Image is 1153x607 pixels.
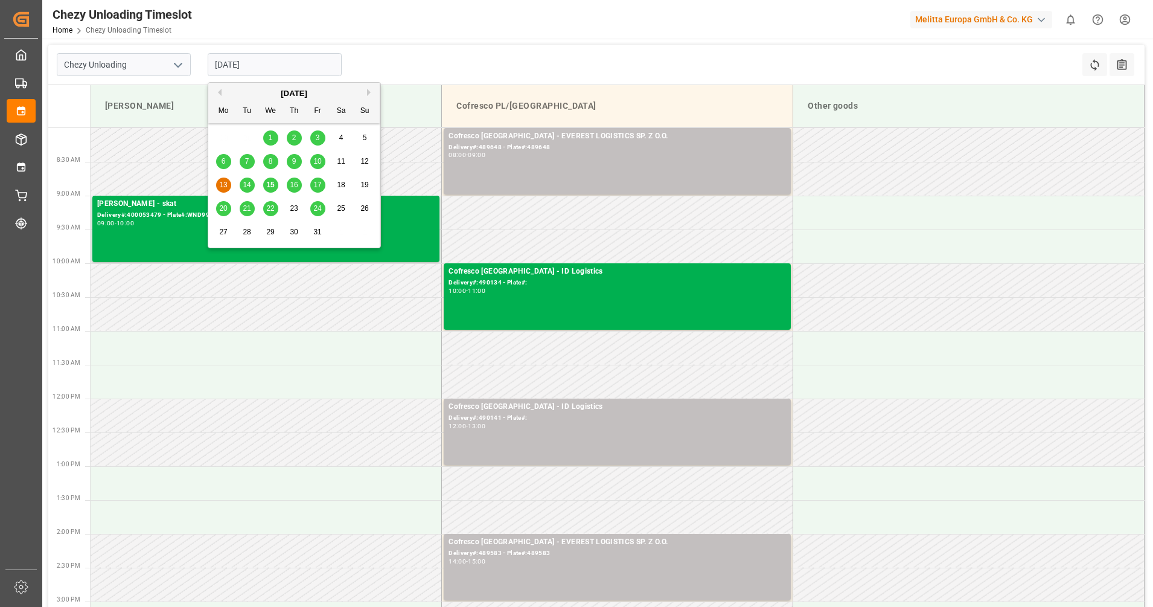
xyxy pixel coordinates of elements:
[360,157,368,165] span: 12
[57,528,80,535] span: 2:00 PM
[208,88,380,100] div: [DATE]
[449,548,786,559] div: Delivery#:489583 - Plate#:489583
[466,559,468,564] div: -
[240,104,255,119] div: Tu
[287,201,302,216] div: Choose Thursday, October 23rd, 2025
[363,133,367,142] span: 5
[310,130,325,146] div: Choose Friday, October 3rd, 2025
[208,53,342,76] input: DD.MM.YYYY
[53,427,80,434] span: 12:30 PM
[57,53,191,76] input: Type to search/select
[367,89,374,96] button: Next Month
[240,225,255,240] div: Choose Tuesday, October 28th, 2025
[266,181,274,189] span: 15
[57,190,80,197] span: 9:00 AM
[449,266,786,278] div: Cofresco [GEOGRAPHIC_DATA] - ID Logistics
[266,204,274,213] span: 22
[910,11,1052,28] div: Melitta Europa GmbH & Co. KG
[449,143,786,153] div: Delivery#:489648 - Plate#:489648
[53,359,80,366] span: 11:30 AM
[313,204,321,213] span: 24
[53,326,80,332] span: 11:00 AM
[310,225,325,240] div: Choose Friday, October 31st, 2025
[222,157,226,165] span: 6
[53,292,80,298] span: 10:30 AM
[216,178,231,193] div: Choose Monday, October 13th, 2025
[97,198,435,210] div: [PERSON_NAME] - skat
[449,288,466,294] div: 10:00
[97,220,115,226] div: 09:00
[449,413,786,423] div: Delivery#:490141 - Plate#:
[216,154,231,169] div: Choose Monday, October 6th, 2025
[316,133,320,142] span: 3
[263,104,278,119] div: We
[357,104,372,119] div: Su
[310,178,325,193] div: Choose Friday, October 17th, 2025
[449,130,786,143] div: Cofresco [GEOGRAPHIC_DATA] - EVEREST LOGISTICS SP. Z O.O.
[313,228,321,236] span: 31
[310,104,325,119] div: Fr
[100,95,432,117] div: [PERSON_NAME]
[468,152,485,158] div: 09:00
[57,596,80,603] span: 3:00 PM
[449,152,466,158] div: 08:00
[334,154,349,169] div: Choose Saturday, October 11th, 2025
[240,178,255,193] div: Choose Tuesday, October 14th, 2025
[334,178,349,193] div: Choose Saturday, October 18th, 2025
[57,156,80,163] span: 8:30 AM
[468,288,485,294] div: 11:00
[243,228,251,236] span: 28
[219,228,227,236] span: 27
[243,204,251,213] span: 21
[287,225,302,240] div: Choose Thursday, October 30th, 2025
[263,154,278,169] div: Choose Wednesday, October 8th, 2025
[334,201,349,216] div: Choose Saturday, October 25th, 2025
[243,181,251,189] span: 14
[57,562,80,569] span: 2:30 PM
[360,181,368,189] span: 19
[452,95,783,117] div: Cofresco PL/[GEOGRAPHIC_DATA]
[337,157,345,165] span: 11
[212,126,377,244] div: month 2025-10
[468,423,485,429] div: 13:00
[337,204,345,213] span: 25
[263,201,278,216] div: Choose Wednesday, October 22nd, 2025
[240,201,255,216] div: Choose Tuesday, October 21st, 2025
[449,536,786,548] div: Cofresco [GEOGRAPHIC_DATA] - EVEREST LOGISTICS SP. Z O.O.
[1084,6,1111,33] button: Help Center
[115,220,117,226] div: -
[287,130,302,146] div: Choose Thursday, October 2nd, 2025
[360,204,368,213] span: 26
[449,559,466,564] div: 14:00
[334,104,349,119] div: Sa
[287,154,302,169] div: Choose Thursday, October 9th, 2025
[117,220,134,226] div: 10:00
[449,278,786,288] div: Delivery#:490134 - Plate#:
[168,56,187,74] button: open menu
[313,157,321,165] span: 10
[290,228,298,236] span: 30
[287,104,302,119] div: Th
[292,133,296,142] span: 2
[57,224,80,231] span: 9:30 AM
[357,130,372,146] div: Choose Sunday, October 5th, 2025
[313,181,321,189] span: 17
[466,288,468,294] div: -
[216,104,231,119] div: Mo
[266,228,274,236] span: 29
[263,130,278,146] div: Choose Wednesday, October 1st, 2025
[53,393,80,400] span: 12:00 PM
[263,225,278,240] div: Choose Wednesday, October 29th, 2025
[310,201,325,216] div: Choose Friday, October 24th, 2025
[803,95,1134,117] div: Other goods
[357,154,372,169] div: Choose Sunday, October 12th, 2025
[292,157,296,165] span: 9
[53,26,72,34] a: Home
[334,130,349,146] div: Choose Saturday, October 4th, 2025
[357,178,372,193] div: Choose Sunday, October 19th, 2025
[263,178,278,193] div: Choose Wednesday, October 15th, 2025
[466,152,468,158] div: -
[219,204,227,213] span: 20
[910,8,1057,31] button: Melitta Europa GmbH & Co. KG
[337,181,345,189] span: 18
